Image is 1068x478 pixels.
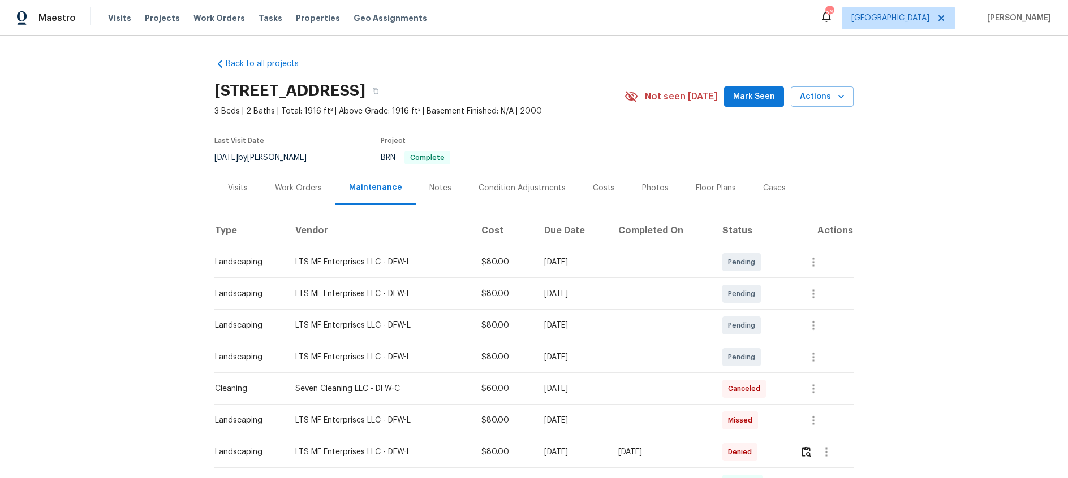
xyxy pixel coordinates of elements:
span: Denied [728,446,756,458]
th: Type [214,215,286,246]
div: [DATE] [544,415,600,426]
span: Missed [728,415,757,426]
div: Work Orders [275,182,322,194]
span: Pending [728,257,760,268]
div: Landscaping [215,320,277,331]
span: Project [381,137,406,144]
div: $80.00 [481,320,526,331]
div: LTS MF Enterprises LLC - DFW-L [295,446,463,458]
span: Properties [296,12,340,24]
a: Back to all projects [214,58,323,69]
span: Work Orders [193,12,245,24]
div: [DATE] [544,320,600,331]
div: LTS MF Enterprises LLC - DFW-L [295,320,463,331]
div: [DATE] [544,383,600,394]
div: $80.00 [481,257,526,268]
div: Cases [763,182,786,194]
span: Tasks [259,14,282,22]
div: [DATE] [544,288,600,299]
div: [DATE] [544,351,600,363]
span: Visits [108,12,131,24]
th: Vendor [286,215,472,246]
span: Mark Seen [733,90,775,104]
span: [DATE] [214,154,238,162]
div: Landscaping [215,446,277,458]
th: Status [713,215,791,246]
th: Actions [791,215,854,246]
button: Copy Address [365,81,386,101]
span: Actions [800,90,845,104]
div: [DATE] [544,446,600,458]
span: Last Visit Date [214,137,264,144]
span: BRN [381,154,450,162]
div: LTS MF Enterprises LLC - DFW-L [295,257,463,268]
img: Review Icon [802,446,811,457]
div: Maintenance [349,182,402,193]
div: Landscaping [215,257,277,268]
th: Cost [472,215,535,246]
span: Geo Assignments [354,12,427,24]
button: Mark Seen [724,86,784,107]
div: $80.00 [481,415,526,426]
div: Photos [642,182,669,194]
div: Seven Cleaning LLC - DFW-C [295,383,463,394]
div: LTS MF Enterprises LLC - DFW-L [295,351,463,363]
div: Cleaning [215,383,277,394]
div: Landscaping [215,288,277,299]
span: Canceled [728,383,765,394]
div: Costs [593,182,615,194]
span: Pending [728,351,760,363]
div: Notes [429,182,451,194]
div: Landscaping [215,415,277,426]
button: Review Icon [800,438,813,466]
div: $80.00 [481,351,526,363]
span: [PERSON_NAME] [983,12,1051,24]
span: Pending [728,320,760,331]
div: Condition Adjustments [479,182,566,194]
span: [GEOGRAPHIC_DATA] [851,12,929,24]
div: Landscaping [215,351,277,363]
div: Floor Plans [696,182,736,194]
span: Not seen [DATE] [645,91,717,102]
div: 56 [825,7,833,18]
div: [DATE] [544,257,600,268]
button: Actions [791,86,854,107]
div: LTS MF Enterprises LLC - DFW-L [295,288,463,299]
div: by [PERSON_NAME] [214,151,320,164]
div: $80.00 [481,446,526,458]
span: Complete [406,154,449,161]
div: $60.00 [481,383,526,394]
h2: [STREET_ADDRESS] [214,85,365,97]
div: Visits [228,182,248,194]
div: LTS MF Enterprises LLC - DFW-L [295,415,463,426]
th: Due Date [535,215,609,246]
div: $80.00 [481,288,526,299]
span: Maestro [38,12,76,24]
span: 3 Beds | 2 Baths | Total: 1916 ft² | Above Grade: 1916 ft² | Basement Finished: N/A | 2000 [214,106,625,117]
th: Completed On [609,215,714,246]
span: Pending [728,288,760,299]
span: Projects [145,12,180,24]
div: [DATE] [618,446,705,458]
